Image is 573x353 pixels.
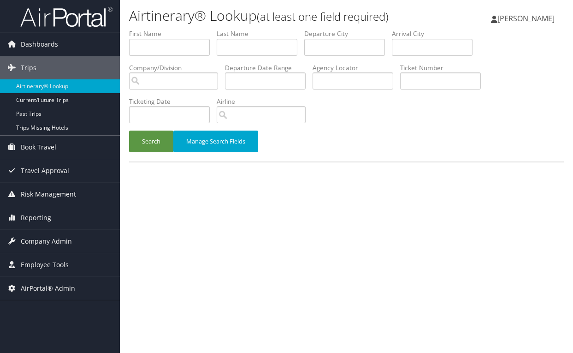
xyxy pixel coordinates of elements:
span: Reporting [21,206,51,229]
label: Airline [217,97,313,106]
span: Risk Management [21,183,76,206]
span: Dashboards [21,33,58,56]
label: Agency Locator [313,63,400,72]
span: [PERSON_NAME] [497,13,555,24]
span: Employee Tools [21,253,69,276]
span: Company Admin [21,230,72,253]
a: [PERSON_NAME] [491,5,564,32]
label: First Name [129,29,217,38]
label: Last Name [217,29,304,38]
label: Ticketing Date [129,97,217,106]
h1: Airtinerary® Lookup [129,6,419,25]
label: Departure Date Range [225,63,313,72]
span: Travel Approval [21,159,69,182]
label: Departure City [304,29,392,38]
label: Ticket Number [400,63,488,72]
img: airportal-logo.png [20,6,112,28]
span: AirPortal® Admin [21,277,75,300]
button: Search [129,131,173,152]
span: Trips [21,56,36,79]
label: Arrival City [392,29,479,38]
button: Manage Search Fields [173,131,258,152]
span: Book Travel [21,136,56,159]
small: (at least one field required) [257,9,389,24]
label: Company/Division [129,63,225,72]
